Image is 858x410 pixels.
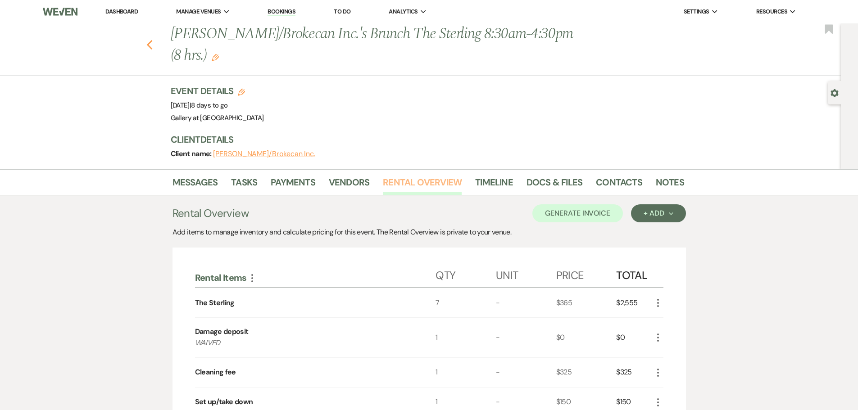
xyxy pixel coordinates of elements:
[616,288,652,317] div: $2,555
[329,175,369,195] a: Vendors
[173,175,218,195] a: Messages
[656,175,684,195] a: Notes
[195,272,436,284] div: Rental Items
[334,8,350,15] a: To Do
[268,8,295,16] a: Bookings
[436,288,496,317] div: 7
[105,8,138,15] a: Dashboard
[389,7,418,16] span: Analytics
[496,318,556,357] div: -
[173,227,686,238] div: Add items to manage inventory and calculate pricing for this event. The Rental Overview is privat...
[383,175,462,195] a: Rental Overview
[496,358,556,387] div: -
[43,2,77,21] img: Weven Logo
[436,318,496,357] div: 1
[195,297,235,308] div: The Sterling
[195,396,253,407] div: Set up/take down
[496,260,556,287] div: Unit
[756,7,787,16] span: Resources
[176,7,221,16] span: Manage Venues
[532,204,623,222] button: Generate Invoice
[171,113,264,122] span: Gallery at [GEOGRAPHIC_DATA]
[231,175,257,195] a: Tasks
[173,205,249,221] h3: Rental Overview
[496,288,556,317] div: -
[527,175,582,195] a: Docs & Files
[271,175,315,195] a: Payments
[171,133,675,146] h3: Client Details
[195,326,249,337] div: Damage deposit
[644,210,673,217] div: + Add
[436,358,496,387] div: 1
[631,204,685,222] button: + Add
[213,150,315,158] button: [PERSON_NAME]/Brokecan Inc.
[616,318,652,357] div: $0
[190,101,228,110] span: |
[191,101,227,110] span: 8 days to go
[616,260,652,287] div: Total
[684,7,709,16] span: Settings
[556,288,617,317] div: $365
[596,175,642,195] a: Contacts
[556,260,617,287] div: Price
[436,260,496,287] div: Qty
[212,53,219,61] button: Edit
[616,358,652,387] div: $325
[475,175,513,195] a: Timeline
[556,318,617,357] div: $0
[171,23,574,66] h1: [PERSON_NAME]/Brokecan Inc.'s Brunch The Sterling 8:30am-4:30pm (8 hrs.)
[171,85,264,97] h3: Event Details
[195,337,412,349] p: WAIVED
[171,101,228,110] span: [DATE]
[556,358,617,387] div: $325
[831,88,839,97] button: Open lead details
[171,149,213,158] span: Client name:
[195,367,236,378] div: Cleaning fee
